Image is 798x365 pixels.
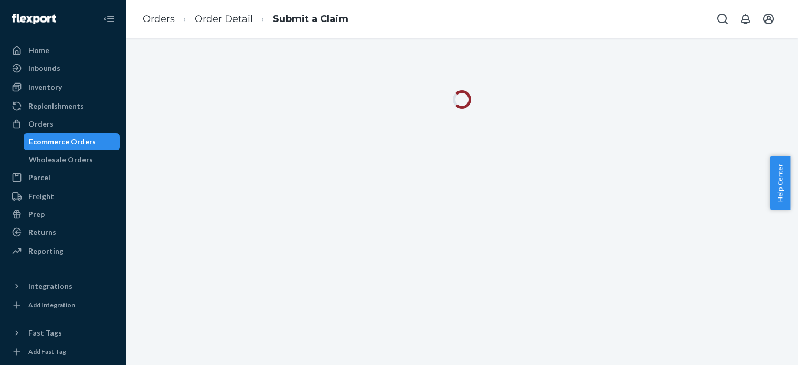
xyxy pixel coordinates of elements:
div: Wholesale Orders [29,154,93,165]
a: Orders [143,13,175,25]
a: Freight [6,188,120,205]
div: Integrations [28,281,72,291]
button: Help Center [770,156,790,210]
div: Orders [28,119,54,129]
img: Flexport logo [12,14,56,24]
div: Add Integration [28,300,75,309]
a: Returns [6,224,120,241]
a: Add Integration [6,299,120,311]
ol: breadcrumbs [134,4,357,35]
a: Orders [6,116,120,132]
div: Home [28,45,49,56]
button: Fast Tags [6,325,120,341]
a: Home [6,42,120,59]
div: Inbounds [28,63,60,74]
div: Parcel [28,172,50,183]
a: Replenishments [6,98,120,114]
a: Submit a Claim [273,13,348,25]
button: Open notifications [735,8,756,29]
div: Returns [28,227,56,237]
div: Ecommerce Orders [29,137,96,147]
div: Freight [28,191,54,202]
a: Inbounds [6,60,120,77]
button: Open account menu [758,8,779,29]
a: Ecommerce Orders [24,133,120,150]
a: Reporting [6,243,120,259]
a: Order Detail [195,13,253,25]
div: Prep [28,209,45,220]
a: Prep [6,206,120,223]
div: Add Fast Tag [28,347,66,356]
a: Add Fast Tag [6,346,120,358]
a: Parcel [6,169,120,186]
div: Fast Tags [28,328,62,338]
button: Close Navigation [99,8,120,29]
div: Inventory [28,82,62,92]
div: Replenishments [28,101,84,111]
a: Inventory [6,79,120,96]
button: Integrations [6,278,120,295]
div: Reporting [28,246,63,256]
button: Open Search Box [712,8,733,29]
a: Wholesale Orders [24,151,120,168]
